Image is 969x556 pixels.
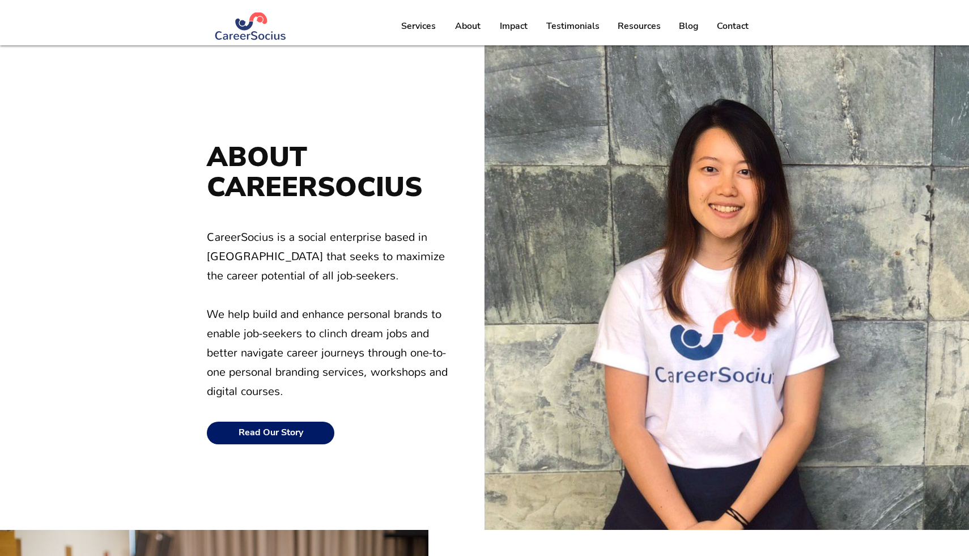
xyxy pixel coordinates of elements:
[396,12,441,40] p: Services
[490,12,537,40] a: Impact
[494,12,533,40] p: Impact
[669,12,707,40] a: Blog
[711,12,754,40] p: Contact
[392,12,758,40] nav: Site
[541,12,605,40] p: Testimonials
[207,422,334,444] a: Read Our Story
[445,12,490,40] a: About
[608,12,669,40] a: Resources
[537,12,608,40] a: Testimonials
[673,12,704,40] p: Blog
[707,12,758,40] a: Contact
[449,12,486,40] p: About
[392,12,445,40] a: Services
[207,138,422,206] span: ABOUT CAREERSOCIUS
[214,12,287,40] img: Logo Blue (#283972) png.png
[239,427,303,438] span: Read Our Story
[484,45,969,530] img: photo6298613078123718979_edited.jpg
[207,230,448,398] span: CareerSocius is a social enterprise based in [GEOGRAPHIC_DATA] that seeks to maximize the career ...
[612,12,666,40] p: Resources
